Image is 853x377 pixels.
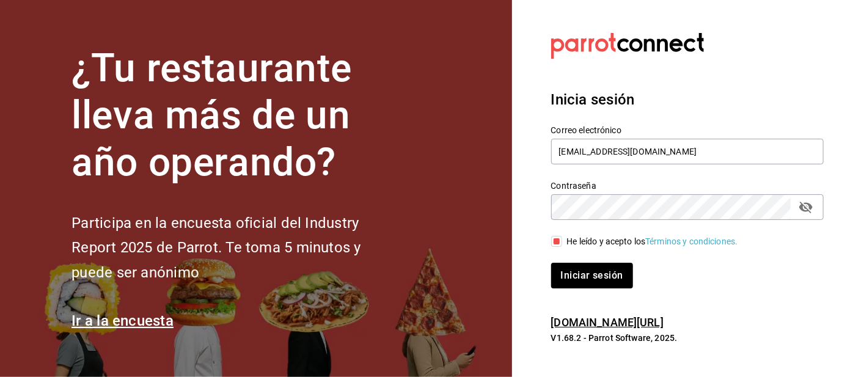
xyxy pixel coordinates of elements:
[551,316,664,329] a: [DOMAIN_NAME][URL]
[71,312,174,329] a: Ir a la encuesta
[551,89,824,111] h3: Inicia sesión
[71,45,401,186] h1: ¿Tu restaurante lleva más de un año operando?
[71,211,401,285] h2: Participa en la encuesta oficial del Industry Report 2025 de Parrot. Te toma 5 minutos y puede se...
[551,332,824,344] p: V1.68.2 - Parrot Software, 2025.
[551,139,824,164] input: Ingresa tu correo electrónico
[796,197,816,218] button: passwordField
[645,236,738,246] a: Términos y condiciones.
[551,126,824,135] label: Correo electrónico
[567,235,738,248] div: He leído y acepto los
[551,263,633,288] button: Iniciar sesión
[551,182,824,191] label: Contraseña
